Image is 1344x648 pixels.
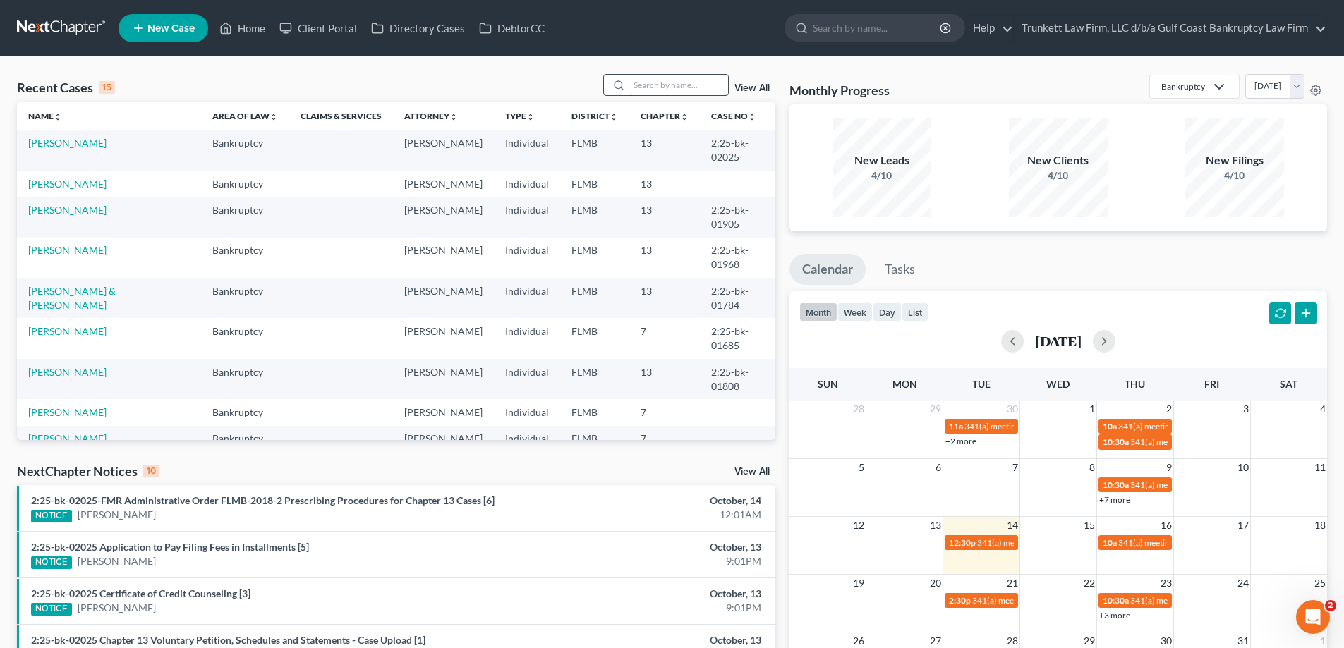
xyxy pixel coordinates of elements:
span: 17 [1236,517,1250,534]
iframe: Intercom live chat [1296,600,1330,634]
td: 2:25-bk-01685 [700,318,775,358]
span: 13 [928,517,943,534]
a: [PERSON_NAME] [28,325,107,337]
span: 25 [1313,575,1327,592]
a: Chapterunfold_more [641,111,689,121]
span: 14 [1005,517,1019,534]
span: 10a [1103,537,1117,548]
button: day [873,302,902,322]
td: Bankruptcy [201,197,289,237]
div: 4/10 [833,169,931,183]
td: FLMB [560,197,629,237]
a: DebtorCC [472,16,552,41]
td: 2:25-bk-01905 [700,197,775,237]
div: Recent Cases [17,79,115,96]
td: [PERSON_NAME] [393,399,494,425]
td: 7 [629,426,700,452]
a: +3 more [1099,610,1130,621]
i: unfold_more [526,113,535,121]
span: Tue [972,378,991,390]
button: list [902,302,928,322]
span: 20 [928,575,943,592]
td: 13 [629,197,700,237]
a: View All [734,467,770,477]
div: October, 14 [527,494,761,508]
a: [PERSON_NAME] & [PERSON_NAME] [28,285,116,311]
span: 11a [949,421,963,432]
td: Individual [494,197,560,237]
div: NOTICE [31,556,72,569]
a: [PERSON_NAME] [28,137,107,149]
div: NOTICE [31,603,72,616]
td: [PERSON_NAME] [393,278,494,318]
td: [PERSON_NAME] [393,197,494,237]
i: unfold_more [748,113,756,121]
span: 5 [857,459,866,476]
td: Bankruptcy [201,238,289,278]
td: Bankruptcy [201,278,289,318]
i: unfold_more [270,113,278,121]
a: [PERSON_NAME] [78,601,156,615]
button: week [837,302,873,322]
a: Calendar [789,254,866,285]
span: 23 [1159,575,1173,592]
td: 13 [629,359,700,399]
span: 16 [1159,517,1173,534]
td: 7 [629,318,700,358]
span: 30 [1005,401,1019,417]
span: 11 [1313,459,1327,476]
a: [PERSON_NAME] [28,204,107,216]
span: Sun [818,378,838,390]
span: 29 [928,401,943,417]
td: [PERSON_NAME] [393,426,494,452]
td: FLMB [560,278,629,318]
div: 9:01PM [527,554,761,568]
span: 2 [1165,401,1173,417]
td: Individual [494,130,560,170]
td: Individual [494,278,560,318]
span: 10:30a [1103,595,1129,606]
a: Nameunfold_more [28,111,62,121]
span: 2:30p [949,595,971,606]
td: 2:25-bk-01968 [700,238,775,278]
span: 341(a) meeting for [PERSON_NAME] [1118,537,1254,548]
td: [PERSON_NAME] [393,359,494,399]
span: 7 [1011,459,1019,476]
a: View All [734,83,770,93]
td: Individual [494,171,560,197]
input: Search by name... [813,15,942,41]
span: 10 [1236,459,1250,476]
td: 2:25-bk-01784 [700,278,775,318]
td: FLMB [560,130,629,170]
td: Bankruptcy [201,171,289,197]
span: 22 [1082,575,1096,592]
a: [PERSON_NAME] [28,366,107,378]
td: Bankruptcy [201,426,289,452]
div: 4/10 [1009,169,1108,183]
a: Attorneyunfold_more [404,111,458,121]
span: 8 [1088,459,1096,476]
td: Individual [494,399,560,425]
td: FLMB [560,359,629,399]
a: [PERSON_NAME] [28,178,107,190]
td: Individual [494,426,560,452]
span: 15 [1082,517,1096,534]
a: [PERSON_NAME] [28,244,107,256]
td: Individual [494,359,560,399]
a: [PERSON_NAME] [78,508,156,522]
span: 1 [1088,401,1096,417]
a: Case Nounfold_more [711,111,756,121]
span: 341(a) meeting for [PERSON_NAME] & [PERSON_NAME] [1130,436,1341,447]
td: [PERSON_NAME] [393,238,494,278]
span: 18 [1313,517,1327,534]
span: Sat [1280,378,1297,390]
span: 12:30p [949,537,976,548]
td: Individual [494,238,560,278]
a: Districtunfold_more [571,111,618,121]
span: 9 [1165,459,1173,476]
span: 10:30a [1103,436,1129,447]
td: [PERSON_NAME] [393,171,494,197]
div: New Filings [1185,152,1284,169]
a: [PERSON_NAME] [78,554,156,568]
span: 341(a) meeting for [PERSON_NAME] [1130,595,1266,606]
